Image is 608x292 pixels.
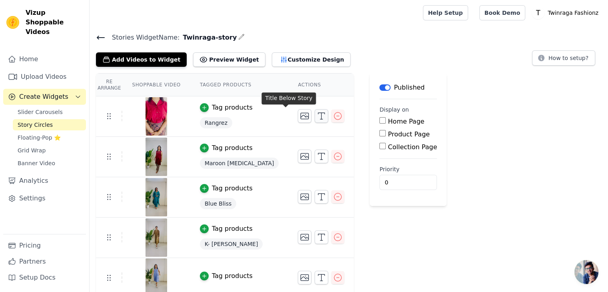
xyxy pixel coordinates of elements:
label: Collection Page [388,143,437,151]
button: Create Widgets [3,89,86,105]
button: Customize Design [272,52,351,67]
span: Slider Carousels [18,108,63,116]
span: Grid Wrap [18,146,46,154]
button: Change Thumbnail [298,109,311,123]
div: Edit Name [238,32,245,43]
img: vizup-images-31b0.png [145,218,167,257]
th: Re Arrange [96,74,122,96]
button: How to setup? [532,50,595,66]
button: Tag products [200,184,253,193]
div: Tag products [212,184,253,193]
label: Priority [379,165,437,173]
button: Change Thumbnail [298,190,311,204]
a: Upload Videos [3,69,86,85]
legend: Display on [379,106,409,114]
button: Tag products [200,143,253,153]
button: Change Thumbnail [298,150,311,163]
a: Grid Wrap [13,145,86,156]
p: Published [394,83,425,92]
a: Setup Docs [3,270,86,286]
label: Product Page [388,130,430,138]
span: Stories Widget Name: [106,33,179,42]
th: Tagged Products [190,74,289,96]
span: Blue Bliss [200,198,236,209]
span: Rangrez [200,117,232,128]
a: Pricing [3,238,86,254]
button: Preview Widget [193,52,265,67]
span: K- [PERSON_NAME] [200,238,263,250]
div: Tag products [212,103,253,112]
div: Tag products [212,271,253,281]
span: Banner Video [18,159,55,167]
span: Twinraga-story [179,33,237,42]
a: Book Demo [479,5,525,20]
text: T [536,9,540,17]
button: Change Thumbnail [298,230,311,244]
a: Partners [3,254,86,270]
div: Open chat [574,260,598,284]
span: Maroon [MEDICAL_DATA] [200,158,279,169]
a: Home [3,51,86,67]
a: Analytics [3,173,86,189]
a: Banner Video [13,158,86,169]
img: vizup-images-a927.png [145,178,167,216]
button: Tag products [200,103,253,112]
a: Slider Carousels [13,106,86,118]
p: Twinraga Fashionz [544,6,602,20]
button: Change Thumbnail [298,271,311,284]
button: T Twinraga Fashionz [532,6,602,20]
th: Actions [288,74,354,96]
img: vizup-images-0de7.png [145,97,167,136]
a: Settings [3,190,86,206]
button: Tag products [200,271,253,281]
a: How to setup? [532,56,595,64]
span: Story Circles [18,121,53,129]
a: Story Circles [13,119,86,130]
label: Home Page [388,118,424,125]
span: Vizup Shoppable Videos [26,8,83,37]
button: Add Videos to Widget [96,52,187,67]
img: vizup-images-bb93.png [145,138,167,176]
span: Floating-Pop ⭐ [18,134,61,142]
a: Floating-Pop ⭐ [13,132,86,143]
div: Tag products [212,143,253,153]
a: Help Setup [423,5,468,20]
img: Vizup [6,16,19,29]
th: Shoppable Video [122,74,190,96]
div: Tag products [212,224,253,234]
span: Create Widgets [19,92,68,102]
button: Tag products [200,224,253,234]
